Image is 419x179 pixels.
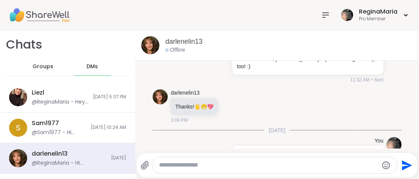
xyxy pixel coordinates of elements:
button: Send [397,157,414,174]
img: https://sharewell-space-live.sfo3.digitaloceanspaces.com/user-generated/6cbcace5-f519-4f95-90c4-2... [153,89,168,104]
span: 💖 [207,104,213,110]
img: https://sharewell-space-live.sfo3.digitaloceanspaces.com/user-generated/6cbcace5-f519-4f95-90c4-2... [9,149,27,167]
img: https://sharewell-space-live.sfo3.digitaloceanspaces.com/user-generated/be56c3e0-419d-42c1-bee7-f... [9,88,27,106]
span: • [371,76,373,83]
span: [DATE] [264,127,290,134]
img: https://sharewell-space-live.sfo3.digitaloceanspaces.com/user-generated/789d1b6b-0df7-4050-a79d-2... [387,137,402,152]
span: Sent [374,76,383,83]
img: ReginaMaria [341,9,353,21]
div: Offline [165,46,185,54]
img: https://sharewell-space-live.sfo3.digitaloceanspaces.com/user-generated/6cbcace5-f519-4f95-90c4-2... [141,36,159,54]
span: Groups [32,63,53,70]
div: @Sam1977 - Hi [PERSON_NAME], I just wanted to apologize again if my question made you uncomfortab... [32,129,86,136]
button: Emoji picker [382,161,391,170]
p: Awwww thanks, [PERSON_NAME]....you have a great day, too! :) [237,55,379,70]
img: ShareWell Nav Logo [9,2,70,28]
p: Thanks! [175,103,213,110]
span: 🖐️ [194,104,201,110]
a: darlenelin13 [171,89,199,97]
h4: You [374,137,383,145]
span: [DATE] [111,155,126,161]
div: @ReginaMaria - Hey. Haven’t seen or heard from you just want g to check in [32,98,88,106]
span: S [16,122,20,133]
span: 3:08 PM [171,117,188,124]
span: 11:32 AM [350,76,370,83]
span: [DATE] 5:07 PM [93,94,126,100]
div: Sam1977 [32,119,59,127]
h1: Chats [6,36,42,53]
div: Liezl [32,89,44,97]
span: 😁 [201,104,207,110]
div: @ReginaMaria - HI [PERSON_NAME] can you open a spot for me for tonite? Let me know! Thanks! [32,159,107,167]
div: darlenelin13 [32,150,68,158]
span: DMs [87,63,98,70]
div: ReginaMaria [359,8,397,16]
div: Pro Member [359,16,397,22]
span: [DATE] 10:24 AM [91,124,126,131]
textarea: Type your message [159,161,378,169]
a: darlenelin13 [165,37,203,46]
